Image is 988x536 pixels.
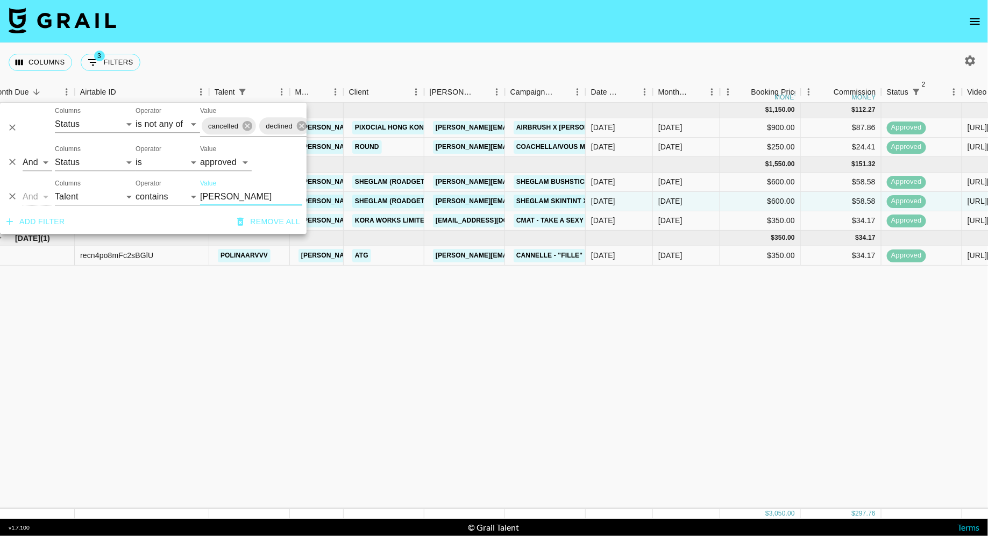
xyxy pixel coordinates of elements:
button: Sort [250,84,265,99]
img: Grail Talent [9,8,116,33]
label: Columns [55,145,81,154]
a: [EMAIL_ADDRESS][DOMAIN_NAME] [433,214,553,227]
div: Manager [295,82,312,103]
button: Menu [489,84,505,100]
button: Add filter [2,212,69,232]
span: approved [887,123,926,133]
button: Sort [368,84,383,99]
div: $87.86 [801,118,882,138]
a: Terms [957,522,979,532]
div: Aug '25 [658,122,683,133]
a: Sheglam (RoadGet Business PTE) [352,175,480,189]
div: Month Due [658,82,689,103]
a: [PERSON_NAME][EMAIL_ADDRESS][DOMAIN_NAME] [433,249,608,262]
label: Value [200,106,216,116]
div: 15/07/2025 [591,122,615,133]
div: Jul '25 [658,196,683,206]
div: $250.00 [720,138,801,157]
button: Menu [328,84,344,100]
a: ATG [352,249,371,262]
a: [PERSON_NAME][EMAIL_ADDRESS][DOMAIN_NAME] [433,175,608,189]
div: 1,150.00 [769,105,795,115]
div: $600.00 [720,173,801,192]
label: Operator [136,179,161,188]
span: approved [887,216,926,226]
a: polinaarvvv [218,249,271,262]
button: Delete [4,189,20,205]
div: Booker [424,82,505,103]
div: $ [765,160,769,169]
div: 29/07/2025 [591,196,615,206]
button: Menu [570,84,586,100]
label: Value [200,179,216,188]
button: open drawer [964,11,986,32]
a: [PERSON_NAME][EMAIL_ADDRESS][DOMAIN_NAME] [433,140,608,154]
div: $24.41 [801,138,882,157]
div: $34.17 [801,211,882,231]
div: $ [771,233,775,242]
div: $350.00 [720,211,801,231]
button: Sort [736,84,751,99]
button: Menu [637,84,653,100]
div: Talent [209,82,290,103]
div: recn4po8mFc2sBGlU [80,250,153,261]
div: 10/07/2025 [591,215,615,226]
div: 2 active filters [908,84,923,99]
div: Manager [290,82,344,103]
button: Sort [622,84,637,99]
button: Remove all [233,212,304,232]
a: Sheglam (RoadGet Business PTE) [352,195,480,208]
button: Menu [193,84,209,100]
div: $350.00 [720,246,801,266]
div: v 1.7.100 [9,524,30,531]
a: [PERSON_NAME][EMAIL_ADDRESS][DOMAIN_NAME] [298,249,474,262]
span: [DATE] [15,233,40,244]
div: © Grail Talent [468,522,519,533]
button: Sort [29,84,44,99]
span: 3 [94,51,105,61]
label: Operator [136,106,161,116]
button: Delete [4,120,20,136]
a: CMAT - Take A Sexy Picture Of Me ([PERSON_NAME] Works) [514,214,728,227]
a: [PERSON_NAME][EMAIL_ADDRESS][PERSON_NAME][DOMAIN_NAME] [433,121,664,134]
a: Round [352,140,382,154]
div: 1,550.00 [769,160,795,169]
button: Show filters [235,84,250,99]
div: $600.00 [720,192,801,211]
div: [PERSON_NAME] [430,82,474,103]
a: Coachella/Vous Me Plaisez - Gambi x [PERSON_NAME] [514,140,713,154]
input: Filter value [200,188,302,205]
div: money [852,94,876,101]
label: Columns [55,179,81,188]
button: Sort [923,84,939,99]
div: Client [349,82,369,103]
div: Client [344,82,424,103]
button: Menu [408,84,424,100]
div: Status [882,82,962,103]
button: Show filters [908,84,923,99]
button: Sort [819,84,834,99]
select: Logic operator [23,154,52,171]
a: KORA WORKS LIMITED [352,214,432,227]
span: approved [887,251,926,261]
button: Select columns [9,54,72,71]
select: Logic operator [23,188,52,205]
div: $ [765,509,769,518]
span: cancelled [202,120,245,132]
button: Sort [312,84,328,99]
div: money [774,94,799,101]
div: Aug '25 [658,141,683,152]
button: Sort [689,84,704,99]
span: approved [887,142,926,152]
div: $ [852,105,856,115]
div: $ [852,509,856,518]
div: Date Created [586,82,653,103]
div: 3,050.00 [769,509,795,518]
a: Cannelle - "FILLE" [514,249,585,262]
span: ( 1 ) [40,233,50,244]
a: Pixocial Hong Kong Limited [352,121,460,134]
button: Sort [116,84,131,99]
a: [PERSON_NAME][EMAIL_ADDRESS][DOMAIN_NAME] [433,195,608,208]
div: 112.27 [855,105,876,115]
label: Value [200,145,216,154]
